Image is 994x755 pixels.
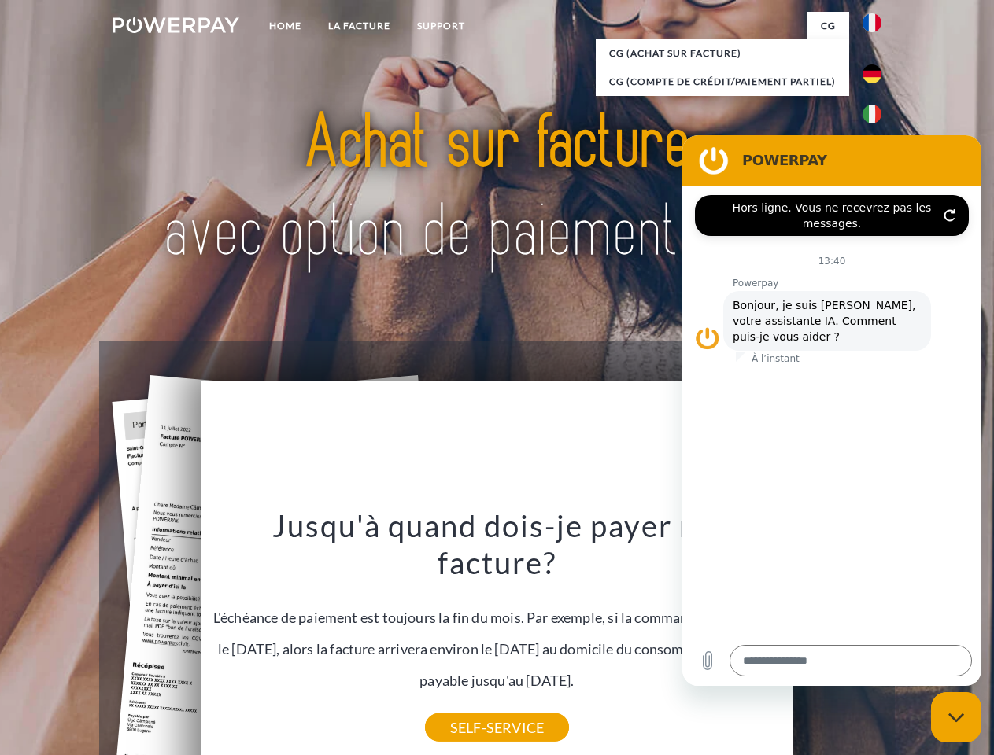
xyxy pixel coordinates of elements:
[210,506,785,582] h3: Jusqu'à quand dois-je payer ma facture?
[596,39,849,68] a: CG (achat sur facture)
[150,75,844,301] img: title-powerpay_fr.svg
[425,713,569,742] a: SELF-SERVICE
[113,17,239,33] img: logo-powerpay-white.svg
[863,64,881,83] img: de
[863,13,881,32] img: fr
[931,692,981,742] iframe: Bouton de lancement de la fenêtre de messagerie, conversation en cours
[682,135,981,686] iframe: Fenêtre de messagerie
[404,12,479,40] a: Support
[256,12,315,40] a: Home
[596,68,849,96] a: CG (Compte de crédit/paiement partiel)
[315,12,404,40] a: LA FACTURE
[210,506,785,727] div: L'échéance de paiement est toujours la fin du mois. Par exemple, si la commande a été passée le [...
[863,105,881,123] img: it
[807,12,849,40] a: CG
